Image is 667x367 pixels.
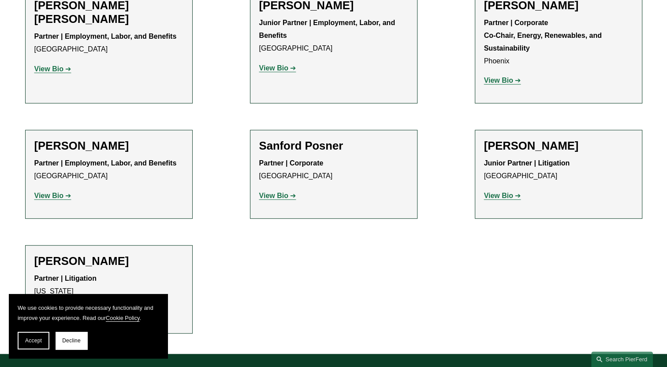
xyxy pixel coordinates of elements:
[259,139,408,153] h2: Sanford Posner
[34,254,183,268] h2: [PERSON_NAME]
[18,332,49,349] button: Accept
[259,157,408,183] p: [GEOGRAPHIC_DATA]
[484,77,521,84] a: View Bio
[34,157,183,183] p: [GEOGRAPHIC_DATA]
[34,272,183,298] p: [US_STATE]
[259,19,397,39] strong: Junior Partner | Employment, Labor, and Benefits
[484,192,513,199] strong: View Bio
[34,30,183,56] p: [GEOGRAPHIC_DATA]
[484,77,513,84] strong: View Bio
[484,32,604,52] strong: Co-Chair, Energy, Renewables, and Sustainability
[591,352,653,367] a: Search this site
[18,303,159,323] p: We use cookies to provide necessary functionality and improve your experience. Read our .
[56,332,87,349] button: Decline
[34,33,177,40] strong: Partner | Employment, Labor, and Benefits
[259,192,288,199] strong: View Bio
[259,159,324,167] strong: Partner | Corporate
[484,19,548,26] strong: Partner | Corporate
[259,64,296,72] a: View Bio
[34,192,71,199] a: View Bio
[259,64,288,72] strong: View Bio
[34,139,183,153] h2: [PERSON_NAME]
[484,192,521,199] a: View Bio
[259,192,296,199] a: View Bio
[34,65,63,73] strong: View Bio
[34,159,177,167] strong: Partner | Employment, Labor, and Benefits
[106,315,140,321] a: Cookie Policy
[25,338,42,344] span: Accept
[34,65,71,73] a: View Bio
[259,17,408,55] p: [GEOGRAPHIC_DATA]
[9,294,168,358] section: Cookie banner
[484,139,633,153] h2: [PERSON_NAME]
[484,17,633,67] p: Phoenix
[34,275,97,282] strong: Partner | Litigation
[484,159,570,167] strong: Junior Partner | Litigation
[34,192,63,199] strong: View Bio
[62,338,81,344] span: Decline
[484,157,633,183] p: [GEOGRAPHIC_DATA]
